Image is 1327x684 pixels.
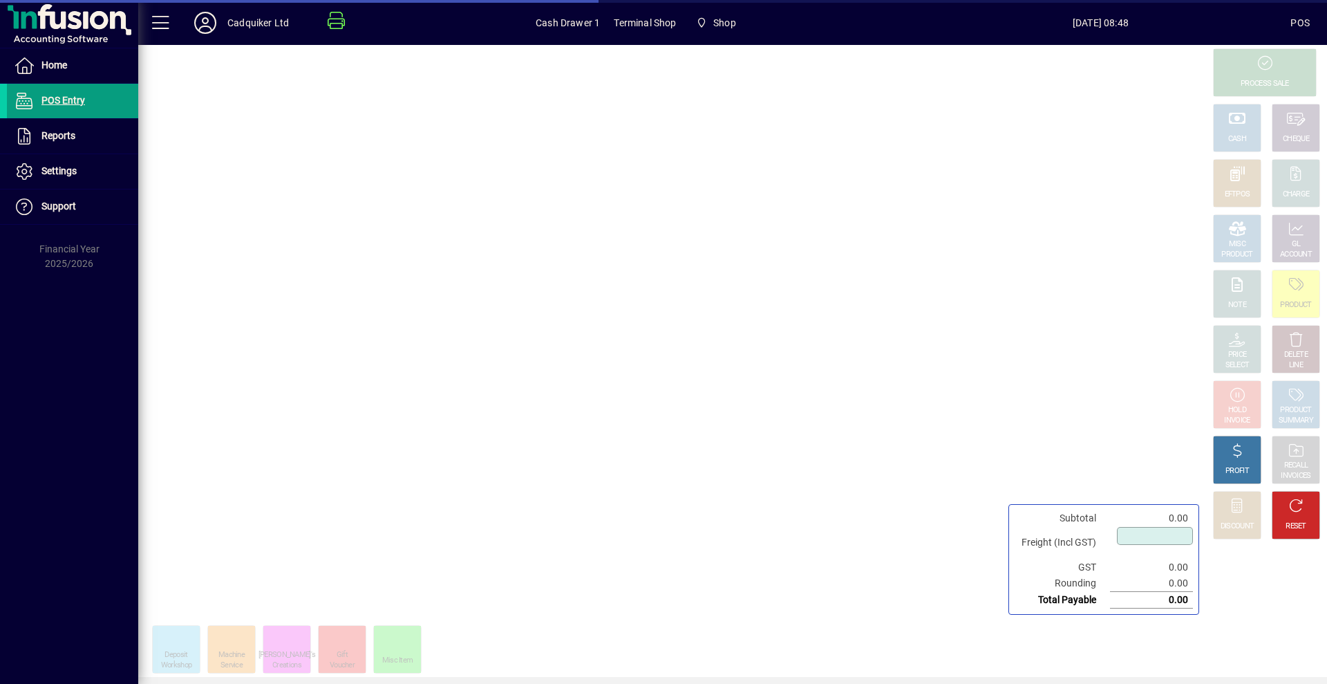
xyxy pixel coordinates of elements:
[1110,510,1193,526] td: 0.00
[1015,526,1110,560] td: Freight (Incl GST)
[382,656,413,666] div: Misc Item
[227,12,289,34] div: Cadquiker Ltd
[1283,190,1310,200] div: CHARGE
[1225,466,1249,477] div: PROFIT
[1286,521,1306,532] div: RESET
[536,12,600,34] span: Cash Drawer 1
[1280,250,1312,260] div: ACCOUNT
[1015,575,1110,592] td: Rounding
[1110,592,1193,609] td: 0.00
[41,59,67,71] span: Home
[1279,416,1313,426] div: SUMMARY
[7,119,138,154] a: Reports
[1284,350,1308,360] div: DELETE
[41,165,77,176] span: Settings
[1229,239,1245,250] div: MISC
[1015,560,1110,575] td: GST
[330,660,355,671] div: Voucher
[1280,405,1311,416] div: PRODUCT
[41,95,85,106] span: POS Entry
[161,660,191,671] div: Workshop
[183,10,227,35] button: Profile
[1110,575,1193,592] td: 0.00
[337,650,348,660] div: Gift
[218,650,245,660] div: Machine
[1228,134,1246,145] div: CASH
[1280,300,1311,311] div: PRODUCT
[1221,521,1254,532] div: DISCOUNT
[1228,350,1247,360] div: PRICE
[1241,79,1289,89] div: PROCESS SALE
[258,650,316,660] div: [PERSON_NAME]'s
[272,660,301,671] div: Creations
[1283,134,1309,145] div: CHEQUE
[1292,239,1301,250] div: GL
[1225,190,1250,200] div: EFTPOS
[41,201,76,212] span: Support
[1224,416,1250,426] div: INVOICE
[41,130,75,141] span: Reports
[7,48,138,83] a: Home
[910,12,1290,34] span: [DATE] 08:48
[1015,510,1110,526] td: Subtotal
[164,650,187,660] div: Deposit
[1228,300,1246,311] div: NOTE
[1284,461,1308,471] div: RECALL
[7,154,138,189] a: Settings
[1228,405,1246,416] div: HOLD
[1015,592,1110,609] td: Total Payable
[7,190,138,224] a: Support
[1281,471,1310,481] div: INVOICES
[713,12,736,34] span: Shop
[1110,560,1193,575] td: 0.00
[1290,12,1310,34] div: POS
[1289,360,1303,371] div: LINE
[1221,250,1252,260] div: PRODUCT
[1225,360,1250,371] div: SELECT
[690,10,742,35] span: Shop
[614,12,676,34] span: Terminal Shop
[220,660,243,671] div: Service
